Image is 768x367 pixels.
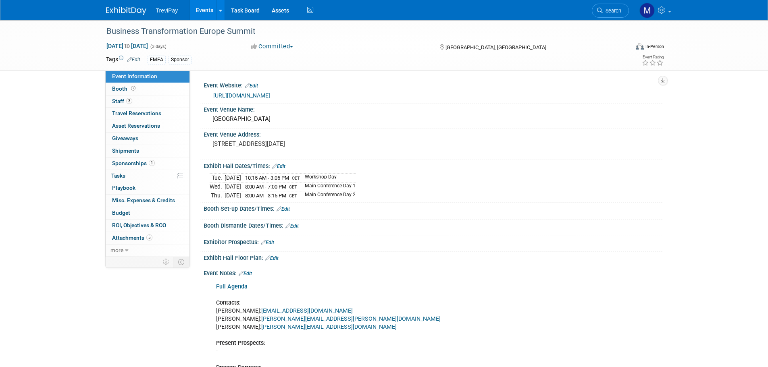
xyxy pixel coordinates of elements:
a: Sponsorships1 [106,158,189,170]
a: [PERSON_NAME][EMAIL_ADDRESS][DOMAIN_NAME] [261,323,397,330]
button: Committed [248,42,296,51]
span: Attachments [112,234,152,241]
a: more [106,245,189,257]
span: 1 [149,160,155,166]
a: Attachments5 [106,232,189,244]
span: ROI, Objectives & ROO [112,222,166,228]
td: Toggle Event Tabs [173,257,189,267]
span: Tasks [111,172,125,179]
a: Tasks [106,170,189,182]
div: Event Venue Name: [204,104,662,114]
a: Edit [261,240,274,245]
b: Contacts: [216,299,241,306]
span: Booth not reserved yet [129,85,137,91]
div: [GEOGRAPHIC_DATA] [210,113,656,125]
a: [EMAIL_ADDRESS][DOMAIN_NAME] [261,307,353,314]
a: Playbook [106,182,189,194]
div: Exhibitor Prospectus: [204,236,662,247]
a: Edit [285,223,299,229]
td: Main Conference Day 1 [300,182,356,191]
a: Booth [106,83,189,95]
img: Format-Inperson.png [636,43,644,50]
div: EMEA [148,56,166,64]
div: Business Transformation Europe Summit [104,24,617,39]
div: Booth Dismantle Dates/Times: [204,220,662,230]
span: [GEOGRAPHIC_DATA], [GEOGRAPHIC_DATA] [445,44,546,50]
span: 8:00 AM - 3:15 PM [245,193,286,199]
div: Exhibit Hall Floor Plan: [204,252,662,262]
a: Shipments [106,145,189,157]
span: Budget [112,209,130,216]
a: [URL][DOMAIN_NAME] [213,92,270,99]
span: Playbook [112,185,135,191]
span: Search [603,8,621,14]
img: ExhibitDay [106,7,146,15]
div: Booth Set-up Dates/Times: [204,203,662,213]
a: Search [592,4,629,18]
span: 5 [146,234,152,241]
td: Tue. [210,174,225,182]
span: Event Information [112,73,157,79]
a: Budget [106,207,189,219]
a: Edit [277,206,290,212]
div: Event Website: [204,79,662,90]
a: Full Agenda [216,283,248,290]
span: Travel Reservations [112,110,161,116]
span: Asset Reservations [112,122,160,129]
a: Misc. Expenses & Credits [106,195,189,207]
div: Exhibit Hall Dates/Times: [204,160,662,170]
a: Edit [239,271,252,276]
td: [DATE] [225,174,241,182]
span: Shipments [112,147,139,154]
a: ROI, Objectives & ROO [106,220,189,232]
td: Personalize Event Tab Strip [159,257,173,267]
a: Edit [245,83,258,89]
span: Giveaways [112,135,138,141]
span: [DATE] [DATE] [106,42,148,50]
a: Edit [265,255,279,261]
span: Sponsorships [112,160,155,166]
span: Staff [112,98,132,104]
span: (3 days) [150,44,167,49]
span: 8:00 AM - 7:00 PM [245,184,286,190]
a: Asset Reservations [106,120,189,132]
span: CET [289,185,297,190]
a: Edit [127,57,140,62]
td: [DATE] [225,182,241,191]
span: more [110,247,123,253]
span: Misc. Expenses & Credits [112,197,175,203]
div: Event Format [581,42,664,54]
div: Sponsor [169,56,191,64]
a: Staff3 [106,95,189,108]
span: TreviPay [156,7,178,14]
div: Event Venue Address: [204,129,662,139]
span: CET [292,176,300,181]
td: Main Conference Day 2 [300,191,356,199]
div: In-Person [645,44,664,50]
span: 10:15 AM - 3:05 PM [245,175,289,181]
a: Giveaways [106,133,189,145]
td: Tags [106,55,140,64]
td: Thu. [210,191,225,199]
a: Edit [272,164,285,169]
div: Event Rating [642,55,664,59]
b: Present Prospects: [216,340,265,346]
td: [DATE] [225,191,241,199]
img: Maiia Khasina [639,3,655,18]
pre: [STREET_ADDRESS][DATE] [212,140,386,147]
span: to [123,43,131,49]
div: Event Notes: [204,267,662,278]
a: [PERSON_NAME][EMAIL_ADDRESS][PERSON_NAME][DOMAIN_NAME] [261,315,441,322]
a: Event Information [106,70,189,83]
td: Wed. [210,182,225,191]
a: Travel Reservations [106,108,189,120]
span: CET [289,193,297,199]
td: Workshop Day [300,174,356,182]
span: 3 [126,98,132,104]
span: Booth [112,85,137,92]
